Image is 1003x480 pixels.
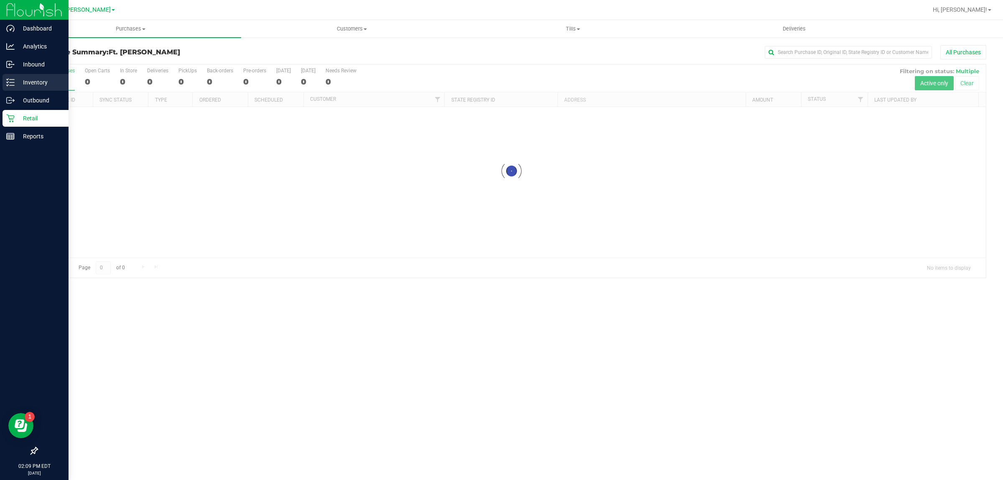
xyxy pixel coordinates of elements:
[684,20,905,38] a: Deliveries
[56,6,111,13] span: Ft. [PERSON_NAME]
[4,462,65,470] p: 02:09 PM EDT
[25,412,35,422] iframe: Resource center unread badge
[6,96,15,105] inline-svg: Outbound
[8,413,33,438] iframe: Resource center
[6,78,15,87] inline-svg: Inventory
[15,41,65,51] p: Analytics
[940,45,986,59] button: All Purchases
[6,132,15,140] inline-svg: Reports
[20,20,241,38] a: Purchases
[37,49,353,56] h3: Purchase Summary:
[15,95,65,105] p: Outbound
[6,114,15,123] inline-svg: Retail
[6,42,15,51] inline-svg: Analytics
[463,25,683,33] span: Tills
[771,25,817,33] span: Deliveries
[6,24,15,33] inline-svg: Dashboard
[15,59,65,69] p: Inbound
[15,113,65,123] p: Retail
[241,20,462,38] a: Customers
[15,23,65,33] p: Dashboard
[20,25,241,33] span: Purchases
[15,77,65,87] p: Inventory
[4,470,65,476] p: [DATE]
[765,46,932,59] input: Search Purchase ID, Original ID, State Registry ID or Customer Name...
[109,48,180,56] span: Ft. [PERSON_NAME]
[933,6,987,13] span: Hi, [PERSON_NAME]!
[462,20,683,38] a: Tills
[6,60,15,69] inline-svg: Inbound
[15,131,65,141] p: Reports
[242,25,462,33] span: Customers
